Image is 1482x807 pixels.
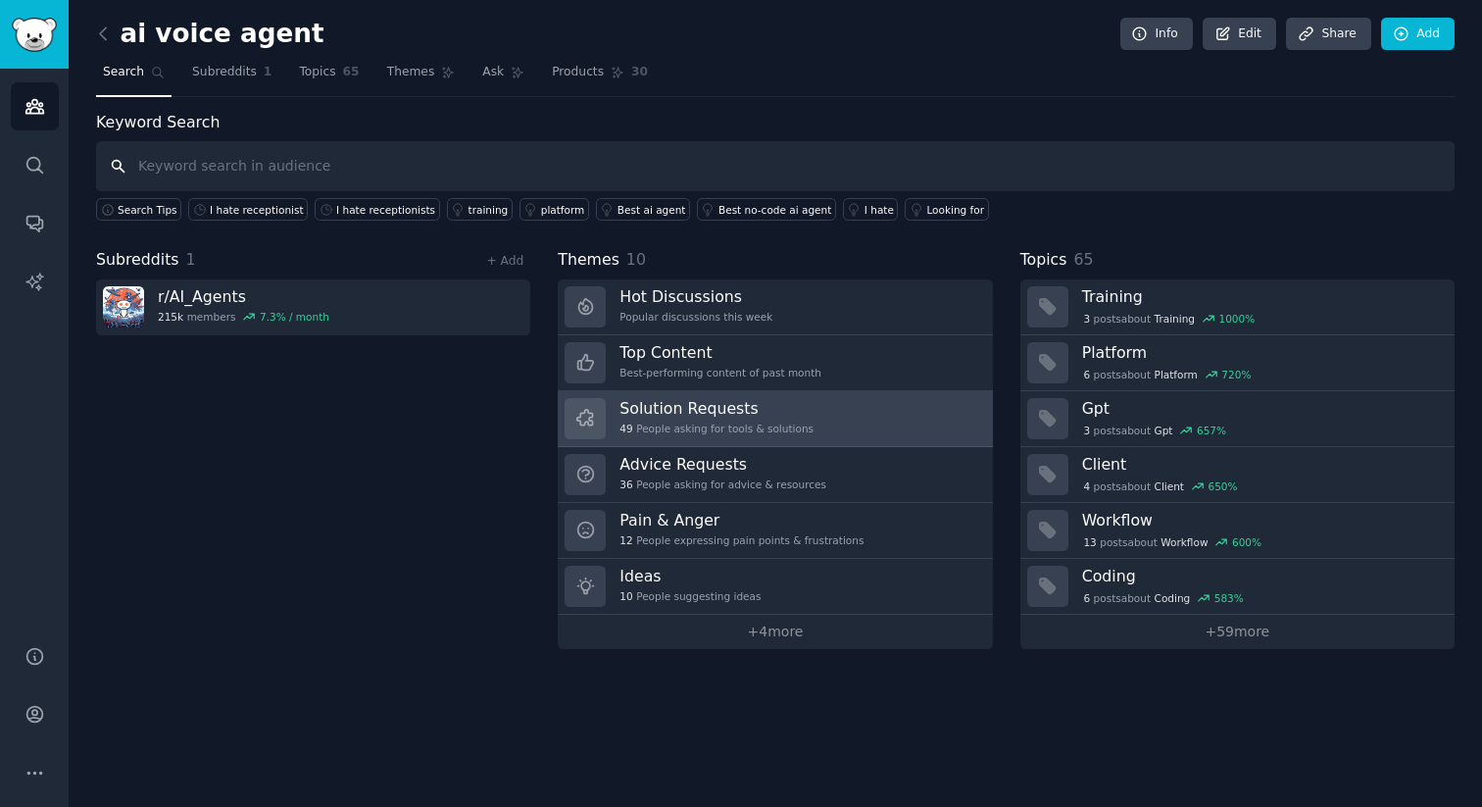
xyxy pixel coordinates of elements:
div: post s about [1082,310,1257,328]
a: Subreddits1 [185,57,278,97]
a: +4more [558,615,992,649]
a: platform [519,198,589,221]
label: Keyword Search [96,113,220,131]
h3: Platform [1082,342,1441,363]
a: Advice Requests36People asking for advice & resources [558,447,992,503]
input: Keyword search in audience [96,141,1455,191]
div: 720 % [1221,368,1251,381]
h3: Ideas [619,566,761,586]
span: 65 [343,64,360,81]
div: 650 % [1208,479,1237,493]
div: 583 % [1214,591,1244,605]
span: 4 [1083,479,1090,493]
a: Themes [380,57,463,97]
span: Topics [299,64,335,81]
a: Search [96,57,172,97]
span: Search Tips [118,203,177,217]
span: Products [552,64,604,81]
h3: Advice Requests [619,454,826,475]
a: I hate [843,198,899,221]
h3: Top Content [619,342,821,363]
span: 30 [631,64,648,81]
a: +59more [1020,615,1455,649]
div: post s about [1082,366,1253,383]
h3: Training [1082,286,1441,307]
a: Products30 [545,57,655,97]
h3: Hot Discussions [619,286,772,307]
span: 1 [186,250,196,269]
a: Share [1286,18,1370,51]
span: 3 [1083,312,1090,326]
div: post s about [1082,589,1246,607]
div: Best-performing content of past month [619,366,821,379]
a: Workflow13postsaboutWorkflow600% [1020,503,1455,559]
span: 6 [1083,591,1090,605]
div: I hate [864,203,894,217]
span: 10 [626,250,646,269]
a: I hate receptionists [315,198,439,221]
a: training [447,198,513,221]
button: Search Tips [96,198,181,221]
div: post s about [1082,533,1263,551]
a: Best ai agent [596,198,690,221]
span: Platform [1155,368,1198,381]
span: Topics [1020,248,1067,273]
a: Best no-code ai agent [697,198,836,221]
div: Popular discussions this week [619,310,772,324]
span: Subreddits [192,64,257,81]
span: Search [103,64,144,81]
a: Pain & Anger12People expressing pain points & frustrations [558,503,992,559]
img: GummySearch logo [12,18,57,52]
a: Training3postsaboutTraining1000% [1020,279,1455,335]
a: Ideas10People suggesting ideas [558,559,992,615]
span: 3 [1083,424,1090,437]
span: 13 [1083,535,1096,549]
span: 215k [158,310,183,324]
h3: Gpt [1082,398,1441,419]
h2: ai voice agent [96,19,324,50]
h3: Solution Requests [619,398,814,419]
a: Edit [1203,18,1276,51]
span: 65 [1073,250,1093,269]
div: post s about [1082,478,1240,495]
a: r/AI_Agents215kmembers7.3% / month [96,279,530,335]
h3: Pain & Anger [619,510,864,530]
a: Solution Requests49People asking for tools & solutions [558,391,992,447]
div: People asking for advice & resources [619,478,826,491]
h3: Workflow [1082,510,1441,530]
span: Workflow [1161,535,1208,549]
div: 1000 % [1219,312,1256,326]
a: Looking for [905,198,988,221]
span: Client [1155,479,1184,493]
div: People asking for tools & solutions [619,422,814,435]
a: Ask [475,57,531,97]
span: 1 [264,64,272,81]
span: Subreddits [96,248,179,273]
a: Top ContentBest-performing content of past month [558,335,992,391]
div: Looking for [926,203,984,217]
span: Themes [387,64,435,81]
span: Ask [482,64,504,81]
a: Client4postsaboutClient650% [1020,447,1455,503]
a: Info [1120,18,1193,51]
div: 600 % [1232,535,1261,549]
a: Coding6postsaboutCoding583% [1020,559,1455,615]
div: post s about [1082,422,1228,439]
div: training [469,203,509,217]
a: + Add [486,254,523,268]
span: 12 [619,533,632,547]
a: Add [1381,18,1455,51]
span: Coding [1155,591,1191,605]
div: I hate receptionists [336,203,435,217]
span: Gpt [1155,424,1173,437]
div: platform [541,203,585,217]
div: members [158,310,329,324]
div: I hate receptionist [210,203,304,217]
h3: r/ AI_Agents [158,286,329,307]
a: Platform6postsaboutPlatform720% [1020,335,1455,391]
a: Gpt3postsaboutGpt657% [1020,391,1455,447]
a: Topics65 [292,57,366,97]
span: Themes [558,248,619,273]
div: Best ai agent [617,203,686,217]
span: 36 [619,478,632,491]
